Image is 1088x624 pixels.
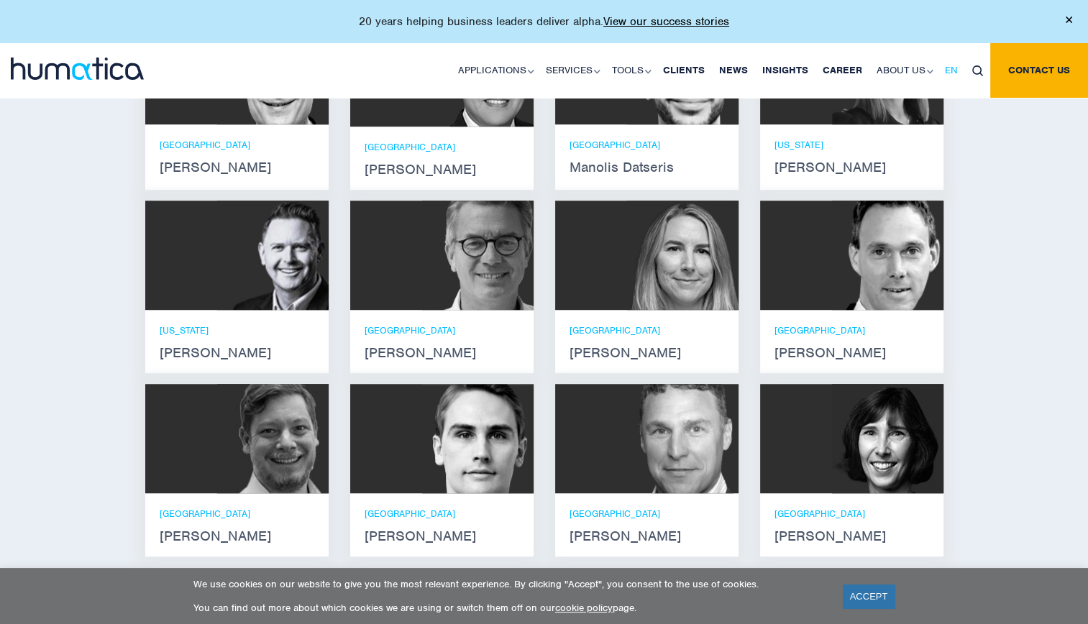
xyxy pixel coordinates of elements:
a: Insights [755,43,815,98]
strong: Manolis Datseris [570,162,724,173]
p: [GEOGRAPHIC_DATA] [570,324,724,336]
strong: [PERSON_NAME] [160,531,314,542]
strong: [PERSON_NAME] [365,347,519,359]
a: ACCEPT [843,584,895,608]
img: Andreas Knobloch [832,201,943,310]
strong: [PERSON_NAME] [160,347,314,359]
span: EN [945,64,958,76]
strong: [PERSON_NAME] [774,347,929,359]
strong: [PERSON_NAME] [365,531,519,542]
img: Paul Simpson [422,384,534,493]
p: [GEOGRAPHIC_DATA] [570,139,724,151]
p: We use cookies on our website to give you the most relevant experience. By clicking "Accept", you... [193,578,825,590]
img: logo [11,58,144,80]
p: [GEOGRAPHIC_DATA] [365,508,519,520]
strong: [PERSON_NAME] [774,162,929,173]
a: News [712,43,755,98]
p: [GEOGRAPHIC_DATA] [365,141,519,153]
img: Jan Löning [422,201,534,310]
p: [GEOGRAPHIC_DATA] [774,324,929,336]
strong: [PERSON_NAME] [570,531,724,542]
a: About us [869,43,938,98]
font: Applications [458,65,526,76]
strong: [PERSON_NAME] [570,347,724,359]
a: Tools [605,43,656,98]
a: cookie policy [555,602,613,614]
p: [GEOGRAPHIC_DATA] [774,508,929,520]
strong: [PERSON_NAME] [160,162,314,173]
strong: [PERSON_NAME] [774,531,929,542]
p: 20 years helping business leaders deliver alpha. [359,14,729,29]
p: [GEOGRAPHIC_DATA] [160,139,314,151]
a: Applications [451,43,539,98]
img: search_icon [972,65,983,76]
font: Services [546,65,593,76]
font: Tools [612,65,644,76]
a: Clients [656,43,712,98]
img: Karen Wright [832,384,943,493]
p: [US_STATE] [774,139,929,151]
a: Career [815,43,869,98]
p: [GEOGRAPHIC_DATA] [570,508,724,520]
a: View our success stories [603,14,729,29]
img: Russell Raath [217,201,329,310]
p: [US_STATE] [160,324,314,336]
img: Zoë Fox [627,201,739,310]
img: Bryan Turner [627,384,739,493]
p: You can find out more about which cookies we are using or switch them off on our page. [193,602,825,614]
font: About us [877,65,925,76]
a: EN [938,43,965,98]
p: [GEOGRAPHIC_DATA] [365,324,519,336]
a: Services [539,43,605,98]
strong: [PERSON_NAME] [365,164,519,175]
img: Claudio Limacher [217,384,329,493]
a: Contact us [990,43,1088,98]
p: [GEOGRAPHIC_DATA] [160,508,314,520]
